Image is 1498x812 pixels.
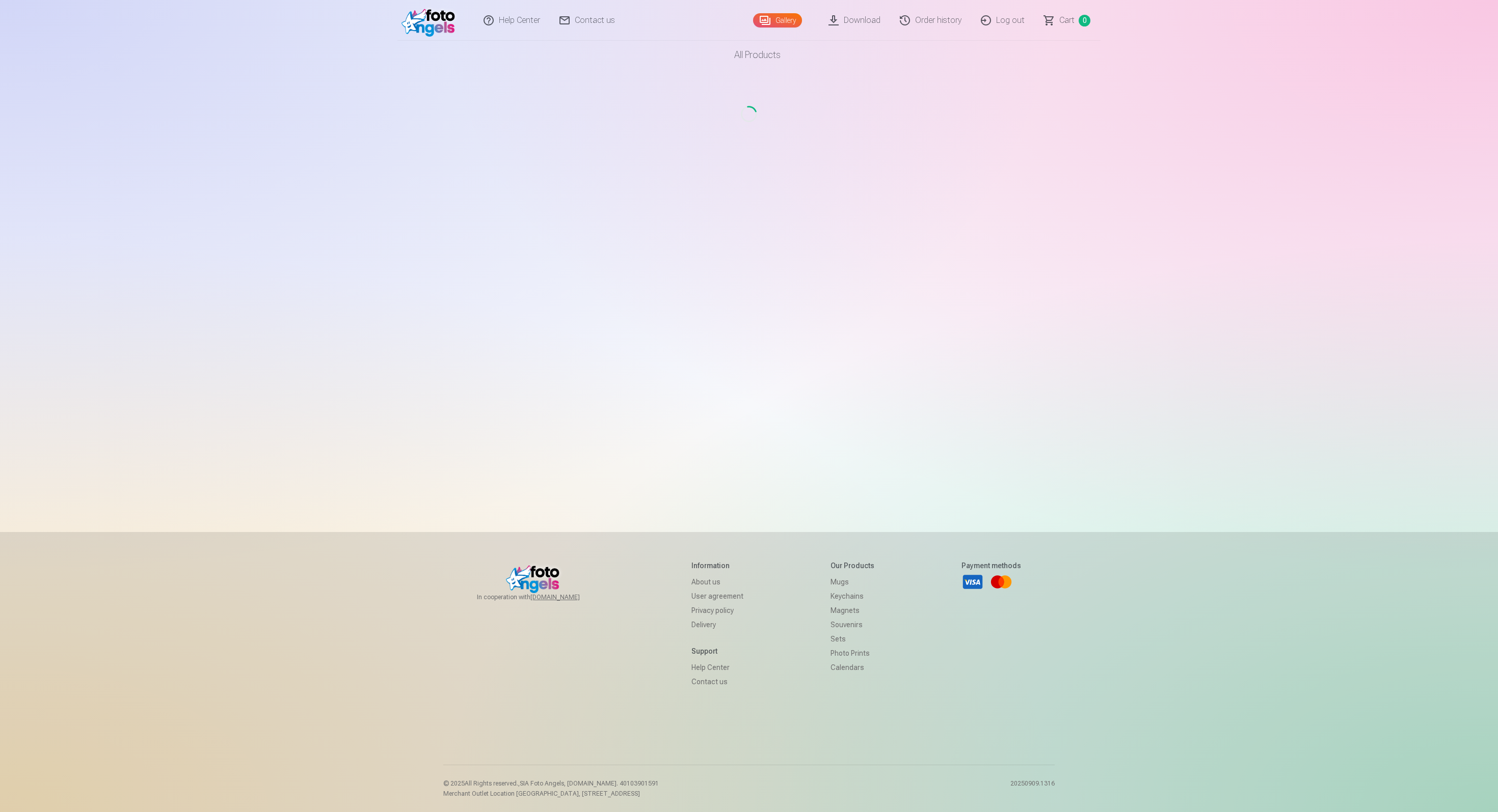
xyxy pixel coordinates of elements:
a: Calendars [831,660,874,675]
a: Privacy policy [691,603,743,618]
a: [DOMAIN_NAME] [530,593,604,601]
a: Delivery [691,618,743,632]
p: Merchant Outlet Location [GEOGRAPHIC_DATA], [STREET_ADDRESS] [443,790,659,798]
h5: Payment methods [961,561,1021,571]
a: Visa [961,571,984,593]
a: Photo prints [831,646,874,660]
a: Magnets [831,603,874,618]
a: User agreement [691,589,743,603]
span: 0 [1079,15,1090,26]
span: Сart [1059,14,1075,26]
a: About us [691,575,743,589]
p: © 2025 All Rights reserved. , [443,779,659,788]
a: Sets [831,632,874,646]
p: 20250909.1316 [1010,779,1055,798]
a: Gallery [753,13,802,27]
a: Help Center [691,660,743,675]
h5: Information [691,561,743,571]
span: SIA Foto Angels, [DOMAIN_NAME]. 40103901591 [520,780,659,787]
span: In cooperation with [477,593,604,601]
a: Keychains [831,589,874,603]
a: Souvenirs [831,618,874,632]
a: Mugs [831,575,874,589]
h5: Support [691,646,743,656]
a: All products [706,41,793,69]
img: /fa1 [402,4,460,37]
a: Mastercard [990,571,1012,593]
h5: Our products [831,561,874,571]
a: Contact us [691,675,743,689]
